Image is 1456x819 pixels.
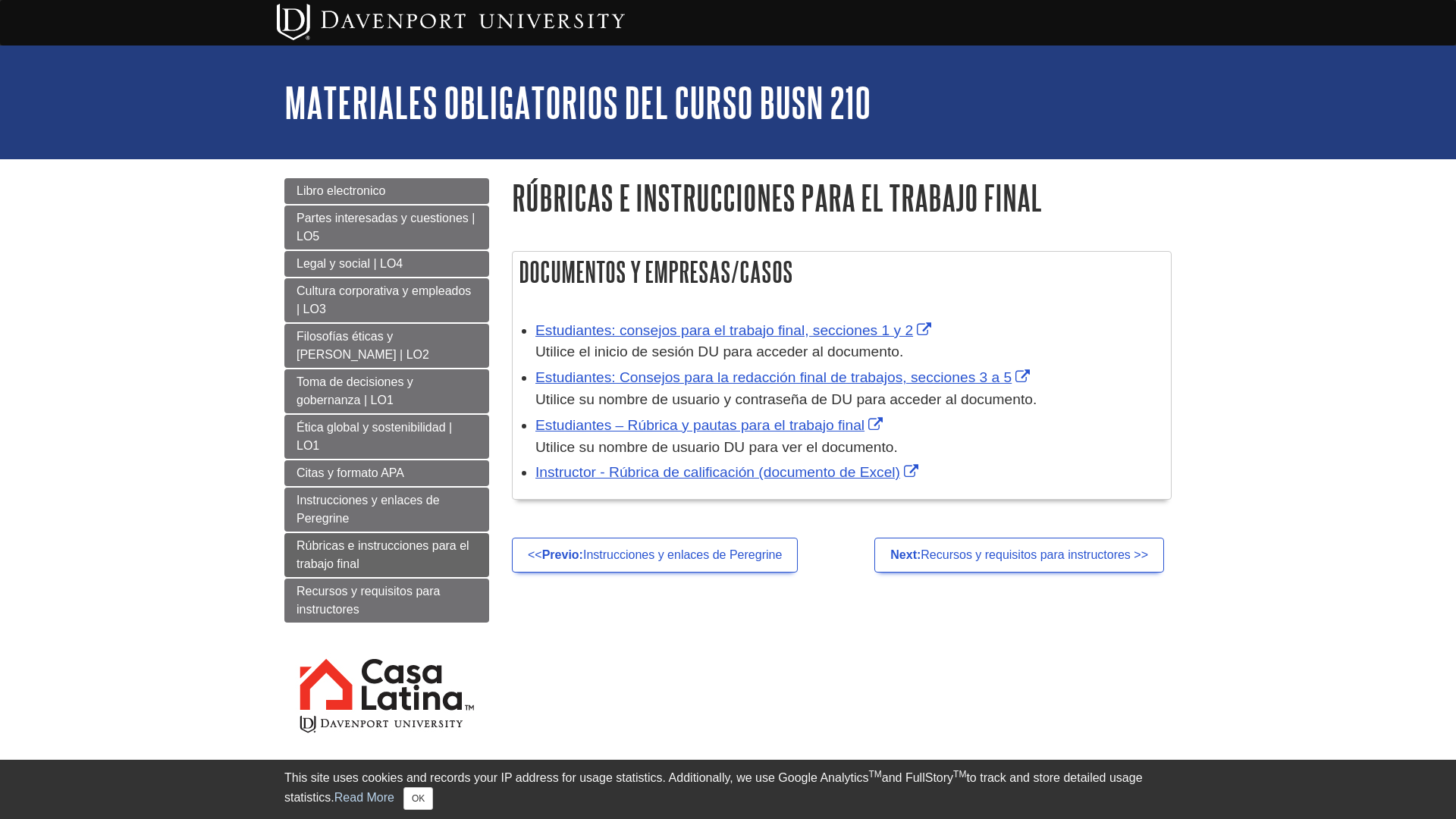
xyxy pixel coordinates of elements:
h2: Documentos y Empresas/Casos [513,252,1171,292]
a: Toma de decisiones y gobernanza | LO1 [284,369,489,413]
a: Cultura corporativa y empleados | LO3 [284,278,489,322]
div: Guide Page Menu [284,178,489,761]
a: Link opens in new window [535,322,935,338]
div: Utilice su nombre de usuario DU para ver el documento. [535,437,1163,459]
span: Cultura corporativa y empleados | LO3 [297,284,471,315]
sup: TM [868,769,881,780]
span: Ética global y sostenibilidad | LO1 [297,421,452,452]
span: Toma de decisiones y gobernanza | LO1 [297,375,413,406]
a: <<Previo:Instrucciones y enlaces de Peregrine [512,538,798,573]
div: Utilice su nombre de usuario y contraseña de DU para acceder al documento. [535,389,1163,411]
a: Recursos y requisitos para instructores [284,579,489,623]
button: Close [403,787,433,810]
span: Legal y social | LO4 [297,257,403,270]
a: Read More [334,791,394,804]
span: Instrucciones y enlaces de Peregrine [297,494,440,525]
span: Recursos y requisitos para instructores [297,585,440,616]
div: Utilice el inicio de sesión DU para acceder al documento. [535,341,1163,363]
a: Link opens in new window [535,464,922,480]
div: This site uses cookies and records your IP address for usage statistics. Additionally, we use Goo... [284,769,1172,810]
span: Libro electronico [297,184,385,197]
a: Ética global y sostenibilidad | LO1 [284,415,489,459]
a: Libro electronico [284,178,489,204]
h1: Rúbricas e instrucciones para el trabajo final [512,178,1172,217]
span: Partes interesadas y cuestiones | LO5 [297,212,475,243]
a: Instrucciones y enlaces de Peregrine [284,488,489,532]
img: Davenport University [277,4,625,40]
a: Legal y social | LO4 [284,251,489,277]
a: Materiales obligatorios del curso BUSN 210 [284,79,871,126]
a: Link opens in new window [535,417,886,433]
sup: TM [953,769,966,780]
a: Link opens in new window [535,369,1034,385]
strong: Previo: [542,548,583,561]
span: Citas y formato APA [297,466,404,479]
a: Partes interesadas y cuestiones | LO5 [284,206,489,249]
a: Citas y formato APA [284,460,489,486]
a: Filosofías éticas y [PERSON_NAME] | LO2 [284,324,489,368]
a: Rúbricas e instrucciones para el trabajo final [284,533,489,577]
a: Next:Recursos y requisitos para instructores >> [874,538,1164,573]
span: Filosofías éticas y [PERSON_NAME] | LO2 [297,330,429,361]
strong: Next: [890,548,921,561]
span: Rúbricas e instrucciones para el trabajo final [297,539,469,570]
